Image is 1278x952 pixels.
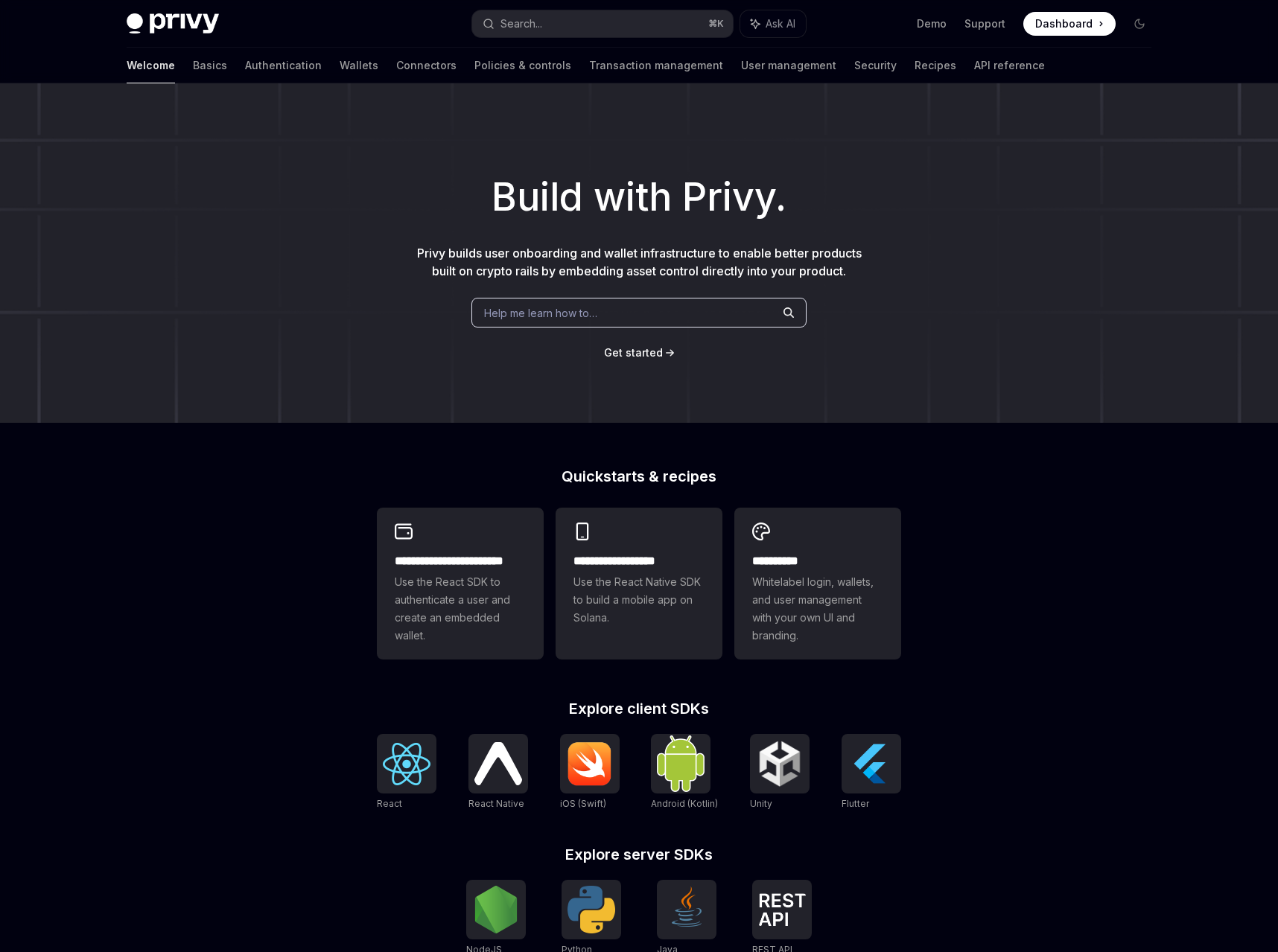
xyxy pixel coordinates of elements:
a: Android (Kotlin)Android (Kotlin) [651,734,718,811]
a: React NativeReact Native [468,734,528,811]
button: Search...⌘K [472,10,733,37]
h2: Quickstarts & recipes [377,469,901,484]
a: **** **** **** ***Use the React Native SDK to build a mobile app on Solana. [556,508,722,659]
button: Toggle dark mode [1128,12,1151,36]
a: **** *****Whitelabel login, wallets, and user management with your own UI and branding. [734,508,901,659]
a: Welcome [127,48,175,83]
img: iOS (Swift) [566,741,614,786]
span: Ask AI [766,16,795,31]
h1: Build with Privy. [24,168,1254,226]
img: REST API [758,893,806,926]
a: Authentication [245,48,322,83]
a: Security [854,48,897,83]
img: Java [663,886,710,933]
span: Use the React SDK to authenticate a user and create an embedded wallet. [395,573,526,645]
a: UnityUnity [750,734,810,811]
a: Get started [604,345,663,360]
span: Flutter [842,798,869,809]
span: React Native [468,798,524,809]
h2: Explore client SDKs [377,701,901,716]
a: Dashboard [1023,12,1116,36]
span: ⌘ K [708,18,724,30]
img: React Native [474,742,522,785]
img: Android (Kotlin) [657,735,705,791]
a: API reference [974,48,1045,83]
img: dark logo [127,13,219,34]
a: Support [964,16,1005,31]
img: Unity [756,740,804,788]
a: Recipes [915,48,956,83]
a: ReactReact [377,734,436,811]
span: Privy builds user onboarding and wallet infrastructure to enable better products built on crypto ... [417,246,862,278]
span: Get started [604,346,663,359]
a: Wallets [340,48,378,83]
img: Python [568,886,615,933]
a: User management [741,48,836,83]
a: iOS (Swift)iOS (Swift) [560,734,620,811]
img: React [383,743,430,785]
a: Connectors [396,48,457,83]
a: FlutterFlutter [842,734,901,811]
span: Use the React Native SDK to build a mobile app on Solana. [573,573,705,627]
button: Ask AI [740,10,806,37]
a: Basics [193,48,227,83]
div: Search... [500,15,542,33]
span: Dashboard [1035,16,1093,31]
img: NodeJS [472,886,520,933]
span: Help me learn how to… [484,305,597,321]
img: Flutter [848,740,895,788]
h2: Explore server SDKs [377,847,901,862]
a: Demo [917,16,947,31]
span: Whitelabel login, wallets, and user management with your own UI and branding. [752,573,883,645]
span: Unity [750,798,772,809]
a: Policies & controls [474,48,571,83]
span: React [377,798,402,809]
a: Transaction management [589,48,723,83]
span: iOS (Swift) [560,798,606,809]
span: Android (Kotlin) [651,798,718,809]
